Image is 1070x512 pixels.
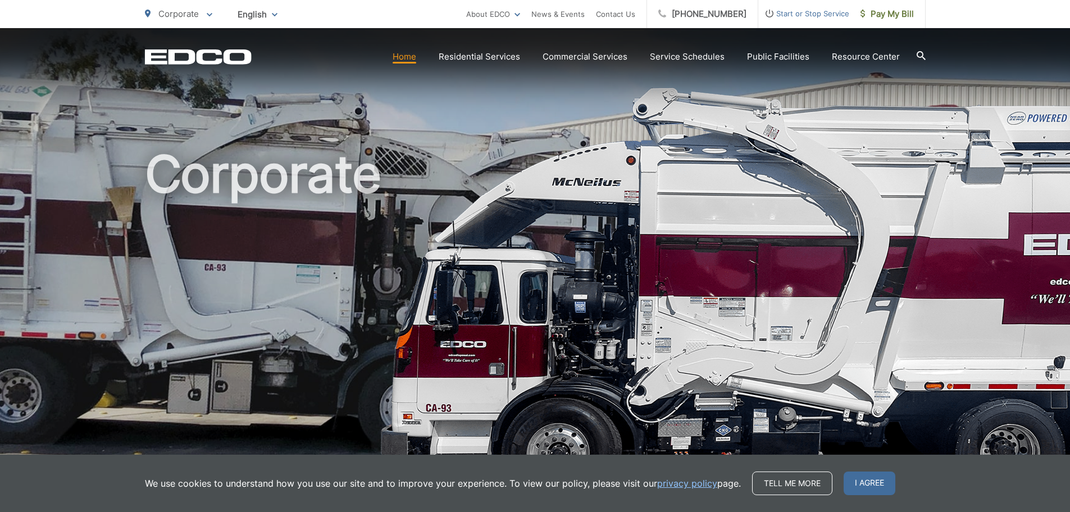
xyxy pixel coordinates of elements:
span: English [229,4,286,24]
a: Service Schedules [650,50,725,64]
a: Tell me more [752,472,832,495]
a: EDCD logo. Return to the homepage. [145,49,252,65]
p: We use cookies to understand how you use our site and to improve your experience. To view our pol... [145,477,741,490]
a: Commercial Services [543,50,627,64]
a: About EDCO [466,7,520,21]
span: Corporate [158,8,199,19]
span: I agree [844,472,895,495]
a: Public Facilities [747,50,809,64]
a: privacy policy [657,477,717,490]
a: Contact Us [596,7,635,21]
a: Resource Center [832,50,900,64]
span: Pay My Bill [860,7,914,21]
a: Residential Services [439,50,520,64]
a: News & Events [531,7,585,21]
h1: Corporate [145,146,926,502]
a: Home [393,50,416,64]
